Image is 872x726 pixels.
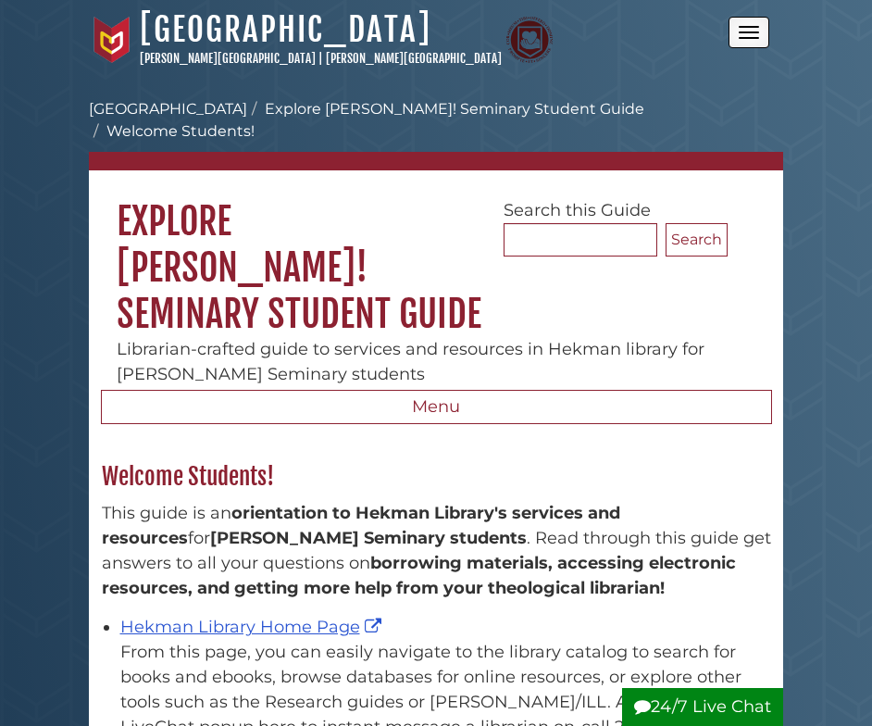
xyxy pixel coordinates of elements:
a: Explore [PERSON_NAME]! Seminary Student Guide [265,100,644,118]
strong: [PERSON_NAME] Seminary students [210,528,527,548]
span: This guide is an for . Read through this guide get answers to all your questions on [102,503,771,598]
a: Hekman Library Home Page [120,617,386,637]
li: Welcome Students! [89,120,255,143]
nav: breadcrumb [89,98,783,170]
strong: orientation to Hekman Library's services and resources [102,503,620,548]
img: Calvin University [89,17,135,63]
h1: Explore [PERSON_NAME]! Seminary Student Guide [89,170,783,337]
h2: Welcome Students! [93,462,780,492]
a: [PERSON_NAME][GEOGRAPHIC_DATA] [140,51,316,66]
button: 24/7 Live Chat [622,688,783,726]
button: Menu [101,390,772,425]
img: Calvin Theological Seminary [506,17,553,63]
a: [PERSON_NAME][GEOGRAPHIC_DATA] [326,51,502,66]
a: [GEOGRAPHIC_DATA] [89,100,247,118]
button: Search [666,223,728,257]
button: Open the menu [729,17,769,48]
a: [GEOGRAPHIC_DATA] [140,9,431,50]
span: Librarian-crafted guide to services and resources in Hekman library for [PERSON_NAME] Seminary st... [117,339,704,384]
b: borrowing materials, accessing electronic resources, and getting more help from your theological ... [102,553,736,598]
span: | [318,51,323,66]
